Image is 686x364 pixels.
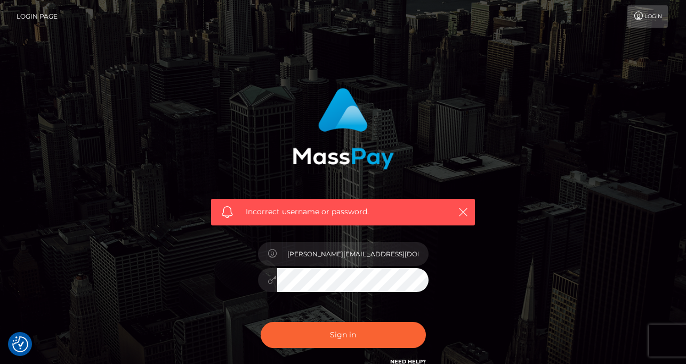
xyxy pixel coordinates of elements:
img: MassPay Login [293,88,394,169]
input: Username... [277,242,429,266]
img: Revisit consent button [12,336,28,352]
button: Sign in [261,322,426,348]
button: Consent Preferences [12,336,28,352]
a: Login Page [17,5,58,28]
a: Login [627,5,668,28]
span: Incorrect username or password. [246,206,440,217]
